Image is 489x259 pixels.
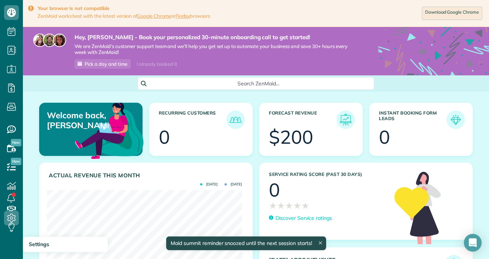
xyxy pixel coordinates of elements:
p: Welcome back, [PERSON_NAME]! [47,110,109,130]
a: Download Google Chrome [422,7,482,20]
div: 0 [269,181,280,199]
span: New [11,158,21,165]
img: icon_forecast_revenue-8c13a41c7ed35a8dcfafea3cbb826a0462acb37728057bba2d056411b612bbbe.png [338,112,353,127]
span: New [11,139,21,146]
div: Maid summit reminder snoozed until the next session starts! [166,236,326,250]
strong: Your browser is not compatible [38,5,210,11]
span: ★ [293,199,301,212]
span: ★ [301,199,310,212]
strong: Hey, [PERSON_NAME] - Book your personalized 30-minute onboarding call to get started! [75,34,356,41]
img: icon_form_leads-04211a6a04a5b2264e4ee56bc0799ec3eb69b7e499cbb523a139df1d13a81ae0.png [448,112,463,127]
a: Discover Service ratings [269,214,332,222]
span: We are ZenMaid’s customer support team and we’ll help you get set up to automate your business an... [75,43,356,56]
img: jorge-587dff0eeaa6aab1f244e6dc62b8924c3b6ad411094392a53c71c6c4a576187d.jpg [43,34,56,47]
h3: Actual Revenue this month [49,172,245,179]
a: Pick a day and time [75,59,131,69]
div: 0 [159,128,170,146]
div: Open Intercom Messenger [464,234,482,252]
img: icon_recurring_customers-cf858462ba22bcd05b5a5880d41d6543d210077de5bb9ebc9590e49fd87d84ed.png [228,112,243,127]
span: ★ [277,199,285,212]
h3: Recurring Customers [159,110,226,129]
div: 0 [379,128,390,146]
h3: Instant Booking Form Leads [379,110,447,129]
span: [DATE] [200,183,218,186]
h3: Forecast Revenue [269,110,336,129]
div: $200 [269,128,313,146]
span: ZenMaid works best with the latest version of or browsers [38,13,210,19]
img: dashboard_welcome-42a62b7d889689a78055ac9021e634bf52bae3f8056760290aed330b23ab8690.png [73,94,145,166]
img: michelle-19f622bdf1676172e81f8f8fba1fb50e276960ebfe0243fe18214015130c80e4.jpg [53,34,66,47]
p: Discover Service ratings [276,214,332,222]
a: Firefox [175,13,190,19]
span: ★ [269,199,277,212]
a: Google Chrome [137,13,171,19]
span: ★ [285,199,293,212]
h3: Service Rating score (past 30 days) [269,172,387,177]
a: Settings [23,237,108,252]
div: I already booked it [132,59,181,69]
span: Settings [29,241,49,248]
img: maria-72a9807cf96188c08ef61303f053569d2e2a8a1cde33d635c8a3ac13582a053d.jpg [33,34,47,47]
span: [DATE] [225,183,242,186]
span: Pick a day and time [85,61,127,67]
